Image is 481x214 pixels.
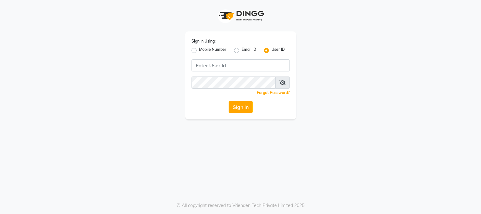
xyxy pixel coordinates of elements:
input: Username [192,77,276,89]
input: Username [192,59,290,71]
img: logo1.svg [215,6,266,25]
label: Email ID [242,47,256,54]
label: User ID [271,47,285,54]
label: Sign In Using: [192,38,216,44]
a: Forgot Password? [257,90,290,95]
button: Sign In [229,101,253,113]
label: Mobile Number [199,47,226,54]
